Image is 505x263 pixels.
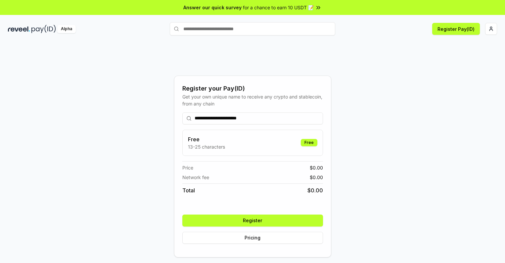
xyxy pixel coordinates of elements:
[8,25,30,33] img: reveel_dark
[243,4,314,11] span: for a chance to earn 10 USDT 📝
[307,186,323,194] span: $ 0.00
[310,164,323,171] span: $ 0.00
[182,174,209,181] span: Network fee
[182,215,323,227] button: Register
[301,139,317,146] div: Free
[31,25,56,33] img: pay_id
[182,84,323,93] div: Register your Pay(ID)
[182,164,193,171] span: Price
[188,143,225,150] p: 13-25 characters
[310,174,323,181] span: $ 0.00
[182,93,323,107] div: Get your own unique name to receive any crypto and stablecoin, from any chain
[182,186,195,194] span: Total
[188,135,225,143] h3: Free
[183,4,242,11] span: Answer our quick survey
[182,232,323,244] button: Pricing
[57,25,76,33] div: Alpha
[432,23,480,35] button: Register Pay(ID)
